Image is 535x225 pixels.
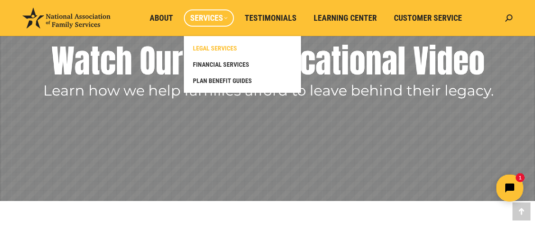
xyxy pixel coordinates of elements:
[388,9,468,27] a: Customer Service
[376,167,531,209] iframe: Tidio Chat
[238,9,303,27] a: Testimonials
[245,13,297,23] span: Testimonials
[307,9,383,27] a: Learning Center
[190,13,228,23] span: Services
[188,56,297,73] a: FINANCIAL SERVICES
[188,73,297,89] a: PLAN BENEFIT GUIDES
[43,84,494,97] rs-layer: Learn how we help families afford to leave behind their legacy.
[188,40,297,56] a: LEGAL SERVICES
[23,8,110,28] img: National Association of Family Services
[314,13,377,23] span: Learning Center
[394,13,462,23] span: Customer Service
[51,38,485,83] rs-layer: Watch Our FREE Educational Video
[150,13,173,23] span: About
[193,60,249,69] span: FINANCIAL SERVICES
[193,77,252,85] span: PLAN BENEFIT GUIDES
[193,44,237,52] span: LEGAL SERVICES
[143,9,179,27] a: About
